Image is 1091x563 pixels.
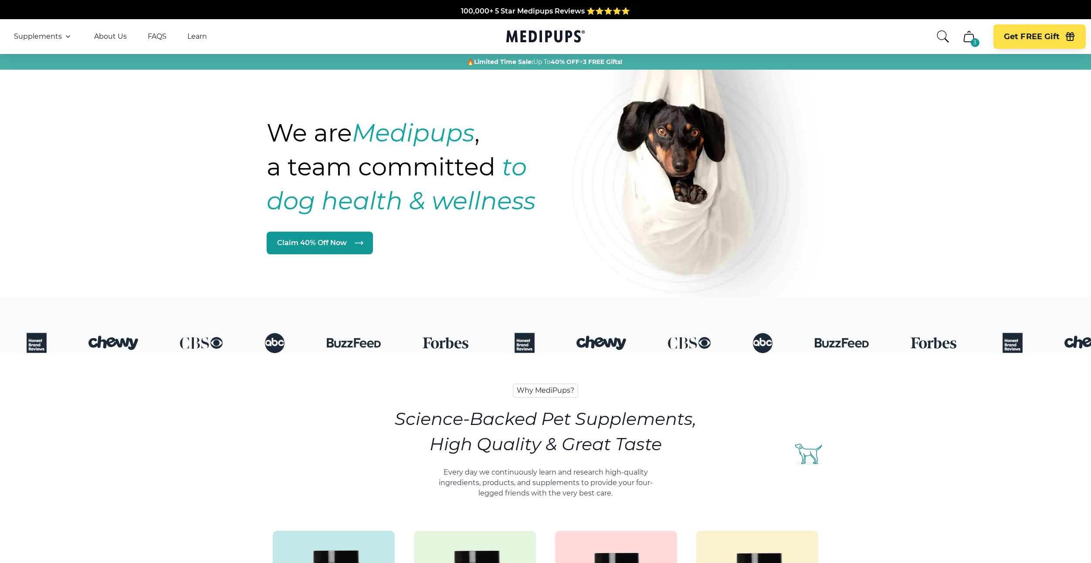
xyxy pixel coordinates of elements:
a: FAQS [148,32,166,41]
strong: Medipups [352,118,474,148]
span: 100,000+ 5 Star Medipups Reviews ⭐️⭐️⭐️⭐️⭐️ [461,6,630,14]
a: Learn [187,32,207,41]
button: search [936,30,950,44]
button: Get FREE Gift [993,24,1086,49]
a: About Us [94,32,127,41]
div: 3 [971,38,979,47]
span: 🔥 Up To + [467,57,622,66]
button: Supplements [14,31,73,42]
img: Natural dog supplements for joint and coat health [572,12,833,331]
a: Medipups [506,28,585,46]
a: Claim 40% Off Now [267,232,373,254]
span: Supplements [14,32,62,41]
span: Made In The [GEOGRAPHIC_DATA] from domestic & globally sourced ingredients [401,17,691,25]
p: Every day we continuously learn and research high-quality ingredients, products, and supplements ... [428,467,663,499]
span: Get FREE Gift [1004,32,1060,42]
button: cart [959,26,979,47]
h1: We are , a team committed [267,116,586,218]
h2: Science-Backed Pet Supplements, High Quality & Great Taste [395,406,696,457]
span: Why MediPups? [513,384,578,398]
